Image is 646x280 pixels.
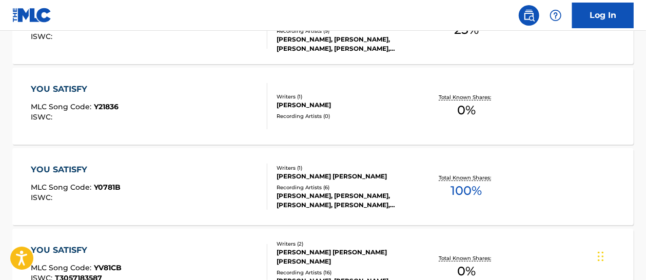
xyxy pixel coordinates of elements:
[523,9,535,22] img: search
[31,102,94,111] span: MLC Song Code :
[277,164,415,172] div: Writers ( 1 )
[94,102,119,111] span: Y21836
[31,263,94,272] span: MLC Song Code :
[550,9,562,22] img: help
[31,244,122,256] div: YOU SATISFY
[519,5,539,26] a: Public Search
[94,183,121,192] span: Y0781B
[31,193,55,202] span: ISWC :
[545,5,566,26] div: Help
[277,184,415,191] div: Recording Artists ( 6 )
[439,254,494,262] p: Total Known Shares:
[12,68,634,145] a: YOU SATISFYMLC Song Code:Y21836ISWC:Writers (1)[PERSON_NAME]Recording Artists (0)Total Known Shar...
[277,27,415,35] div: Recording Artists ( 9 )
[277,248,415,266] div: [PERSON_NAME] [PERSON_NAME] [PERSON_NAME]
[457,101,476,119] span: 0 %
[12,148,634,225] a: YOU SATISFYMLC Song Code:Y0781BISWC:Writers (1)[PERSON_NAME] [PERSON_NAME]Recording Artists (6)[P...
[451,182,482,200] span: 100 %
[277,172,415,181] div: [PERSON_NAME] [PERSON_NAME]
[277,35,415,53] div: [PERSON_NAME], [PERSON_NAME], [PERSON_NAME], [PERSON_NAME], [PERSON_NAME]
[439,174,494,182] p: Total Known Shares:
[31,32,55,41] span: ISWC :
[277,191,415,210] div: [PERSON_NAME], [PERSON_NAME], [PERSON_NAME], [PERSON_NAME], [PERSON_NAME], [PERSON_NAME]
[31,83,119,95] div: YOU SATISFY
[277,240,415,248] div: Writers ( 2 )
[277,101,415,110] div: [PERSON_NAME]
[598,241,604,272] div: Drag
[439,93,494,101] p: Total Known Shares:
[277,112,415,120] div: Recording Artists ( 0 )
[277,269,415,276] div: Recording Artists ( 16 )
[31,112,55,122] span: ISWC :
[12,8,52,23] img: MLC Logo
[31,183,94,192] span: MLC Song Code :
[572,3,634,28] a: Log In
[94,263,122,272] span: YV81CB
[595,231,646,280] iframe: Chat Widget
[277,93,415,101] div: Writers ( 1 )
[31,164,121,176] div: YOU SATISFY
